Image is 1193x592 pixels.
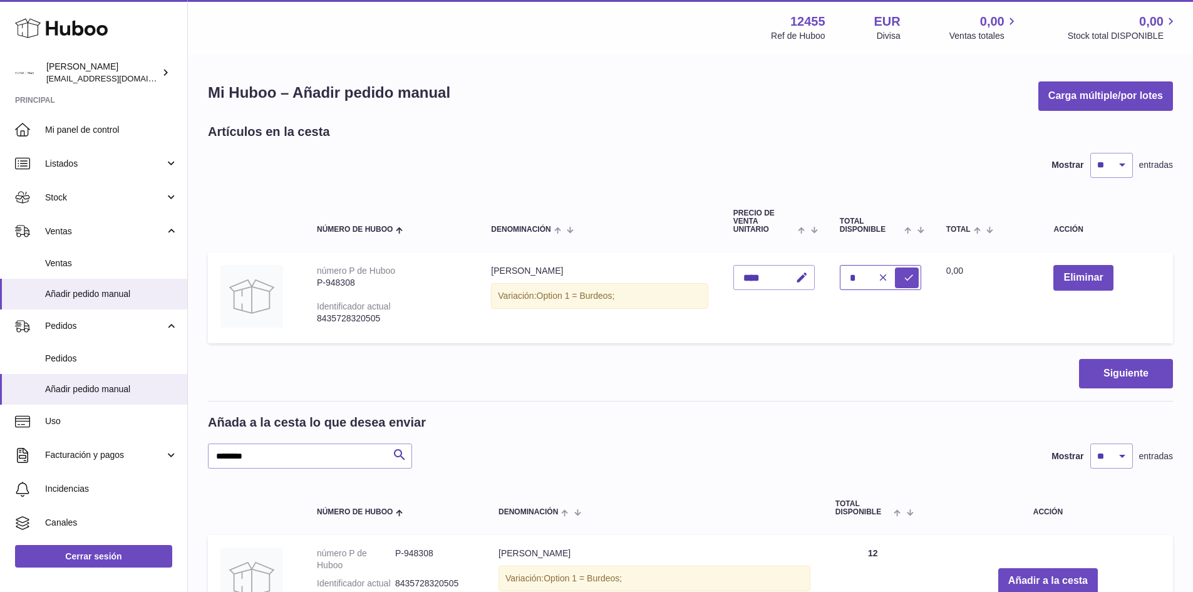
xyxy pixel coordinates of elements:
span: Añadir pedido manual [45,288,178,300]
img: pedidos@glowrias.com [15,63,34,82]
div: Identificador actual [317,301,391,311]
h2: Artículos en la cesta [208,123,330,140]
span: Mi panel de control [45,124,178,136]
span: Uso [45,415,178,427]
strong: EUR [874,13,901,30]
span: Pedidos [45,320,165,332]
a: 0,00 Ventas totales [949,13,1019,42]
button: Eliminar [1053,265,1113,291]
div: [PERSON_NAME] [46,61,159,85]
span: Facturación y pagos [45,449,165,461]
button: Carga múltiple/por lotes [1038,81,1173,111]
label: Mostrar [1051,159,1083,171]
span: Total DISPONIBLE [840,217,902,234]
div: P-948308 [317,277,466,289]
div: Variación: [498,566,810,591]
span: Número de Huboo [317,226,393,234]
span: Añadir pedido manual [45,383,178,395]
div: Acción [1053,226,1160,234]
td: [PERSON_NAME] [478,252,720,343]
dd: P-948308 [395,548,473,571]
span: Denominación [498,508,558,516]
img: Brigitte Dress [220,265,283,328]
span: 0,00 [946,266,963,276]
span: Option 1 = Burdeos; [537,291,615,301]
dt: número P de Huboo [317,548,395,571]
span: Total DISPONIBLE [835,500,891,516]
span: Canales [45,517,178,529]
span: Option 1 = Burdeos; [544,573,622,583]
a: Cerrar sesión [15,545,172,568]
span: entradas [1139,159,1173,171]
div: Variación: [491,283,708,309]
span: Denominación [491,226,550,234]
span: 0,00 [980,13,1004,30]
span: Ventas totales [949,30,1019,42]
span: Pedidos [45,353,178,365]
h2: Añada a la cesta lo que desea enviar [208,414,426,431]
div: 8435728320505 [317,313,466,325]
div: Ref de Huboo [771,30,825,42]
dt: Identificador actual [317,578,395,589]
span: Total [946,226,971,234]
dd: 8435728320505 [395,578,473,589]
h1: Mi Huboo – Añadir pedido manual [208,83,450,103]
span: Incidencias [45,483,178,495]
span: entradas [1139,450,1173,462]
span: Ventas [45,226,165,237]
a: 0,00 Stock total DISPONIBLE [1068,13,1178,42]
span: [EMAIL_ADDRESS][DOMAIN_NAME] [46,73,184,83]
th: Acción [923,487,1173,529]
label: Mostrar [1051,450,1083,462]
strong: 12455 [790,13,825,30]
div: Divisa [877,30,901,42]
span: Listados [45,158,165,170]
button: Siguiente [1079,359,1173,388]
span: Número de Huboo [317,508,393,516]
span: 0,00 [1139,13,1164,30]
span: Precio de venta unitario [733,209,795,234]
div: número P de Huboo [317,266,395,276]
span: Ventas [45,257,178,269]
span: Stock [45,192,165,204]
span: Stock total DISPONIBLE [1068,30,1178,42]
